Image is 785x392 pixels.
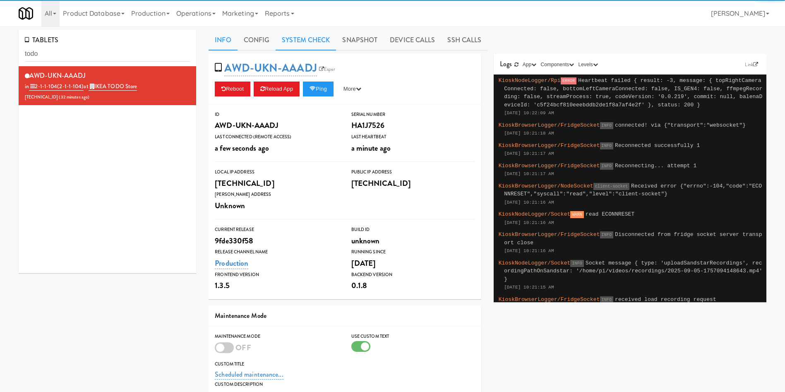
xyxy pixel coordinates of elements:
div: Maintenance Mode [215,332,338,341]
a: Snapshot [336,30,384,51]
span: AWD-UKN-AAADJ [29,71,86,80]
div: AWD-UKN-AAADJ [215,118,338,132]
span: [DATE] 10:21:16 AM [504,200,554,205]
div: 0.1.8 [351,279,475,293]
div: Running Since [351,248,475,256]
span: Reconnecting... attempt 1 [615,163,697,169]
span: KioskBrowserLogger/FridgeSocket [499,296,600,303]
div: 1.3.5 [215,279,338,293]
div: 9fde330f58 [215,234,338,248]
span: INFO [600,296,613,303]
a: Esper [317,65,338,73]
a: Config [238,30,276,51]
span: OFF [235,342,251,353]
span: INFO [570,260,583,267]
div: [PERSON_NAME] Address [215,190,338,199]
div: HA1J7526 [351,118,475,132]
a: Scheduled maintenance... [215,370,283,380]
button: Components [538,60,576,69]
span: Socket message { type: 'uploadSandstarRecordings', recordingPathOnSandstar: '/home/pi/videos/reco... [504,260,762,282]
div: Use Custom Text [351,332,475,341]
a: 2-1-1-104(2-1-1-104) [29,82,84,91]
a: IKEA TODO Store [89,82,137,91]
button: Ping [303,82,334,96]
span: (2-1-1-104) [57,82,84,90]
button: Reboot [215,82,250,96]
span: KioskNodeLogger/Socket [499,260,571,266]
a: Production [215,257,248,269]
span: client-socket [593,183,629,190]
div: Public IP Address [351,168,475,176]
button: Reload App [254,82,300,96]
div: Last Connected (Remote Access) [215,133,338,141]
span: INFO [600,231,613,238]
span: INFO [600,122,613,129]
span: at [84,82,137,91]
span: read ECONNRESET [586,211,635,217]
span: KioskNodeLogger/Rpi [499,77,561,84]
span: WARN [570,211,583,218]
span: [DATE] 10:21:17 AM [504,171,554,176]
a: System Check [276,30,336,51]
span: [TECHNICAL_ID] ( ) [25,94,89,100]
a: Device Calls [384,30,441,51]
span: [DATE] 10:21:16 AM [504,248,554,253]
span: INFO [600,142,613,149]
div: unknown [351,234,475,248]
span: ERROR [561,77,577,84]
div: Custom Title [215,360,475,368]
div: Current Release [215,226,338,234]
div: Backend Version [351,271,475,279]
div: Build Id [351,226,475,234]
button: App [521,60,539,69]
span: KioskBrowserLogger/FridgeSocket [499,122,600,128]
span: INFO [600,163,613,170]
span: [DATE] 10:21:15 AM [504,285,554,290]
span: Disconnected from fridge socket server transport close [504,231,762,246]
span: 32 minutes ago [61,94,88,100]
div: [TECHNICAL_ID] [215,176,338,190]
span: Heartbeat failed { result: -3, message: { topRightCameraConnected: false, bottomLeftCameraConnect... [504,77,762,108]
div: Unknown [215,199,338,213]
button: Levels [576,60,600,69]
span: [DATE] 10:21:18 AM [504,131,554,136]
div: Custom Description [215,380,475,389]
a: AWD-UKN-AAADJ [224,60,317,76]
span: KioskBrowserLogger/FridgeSocket [499,163,600,169]
span: in [25,82,84,91]
span: [DATE] [351,257,376,269]
span: received load recording request [615,296,716,303]
a: Info [209,30,237,51]
span: [DATE] 10:21:17 AM [504,151,554,156]
span: Reconnected successfully 1 [615,142,700,149]
a: Link [743,60,760,69]
input: Search tablets [25,46,190,62]
span: KioskNodeLogger/Socket [499,211,571,217]
a: SSH Calls [441,30,487,51]
div: ID [215,111,338,119]
img: Micromart [19,6,33,21]
span: KioskBrowserLogger/FridgeSocket [499,231,600,238]
div: [TECHNICAL_ID] [351,176,475,190]
span: connected! via {"transport":"websocket"} [615,122,746,128]
span: Maintenance Mode [215,311,266,320]
span: TABLETS [25,35,58,45]
div: Local IP Address [215,168,338,176]
span: Received error {"errno":-104,"code":"ECONNRESET","syscall":"read","level":"client-socket"} [504,183,762,197]
div: Frontend Version [215,271,338,279]
span: KioskBrowserLogger/NodeSocket [499,183,593,189]
li: AWD-UKN-AAADJin 2-1-1-104(2-1-1-104)at IKEA TODO Store[TECHNICAL_ID] (32 minutes ago) [19,66,196,106]
div: Last Heartbeat [351,133,475,141]
div: Serial Number [351,111,475,119]
div: Release Channel Name [215,248,338,256]
span: a few seconds ago [215,142,269,154]
button: More [337,82,368,96]
span: [DATE] 10:22:09 AM [504,111,554,115]
span: [DATE] 10:21:16 AM [504,220,554,225]
span: Logs [500,59,512,69]
span: a minute ago [351,142,391,154]
span: KioskBrowserLogger/FridgeSocket [499,142,600,149]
